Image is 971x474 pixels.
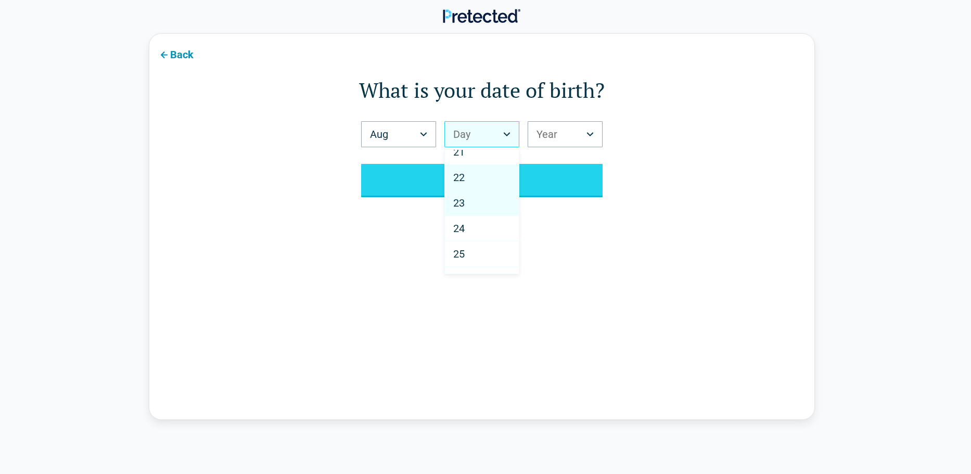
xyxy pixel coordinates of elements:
[453,273,465,286] span: 26
[453,146,465,158] span: 21
[453,248,465,260] span: 25
[453,222,465,235] span: 24
[453,171,465,184] span: 22
[453,197,465,209] span: 23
